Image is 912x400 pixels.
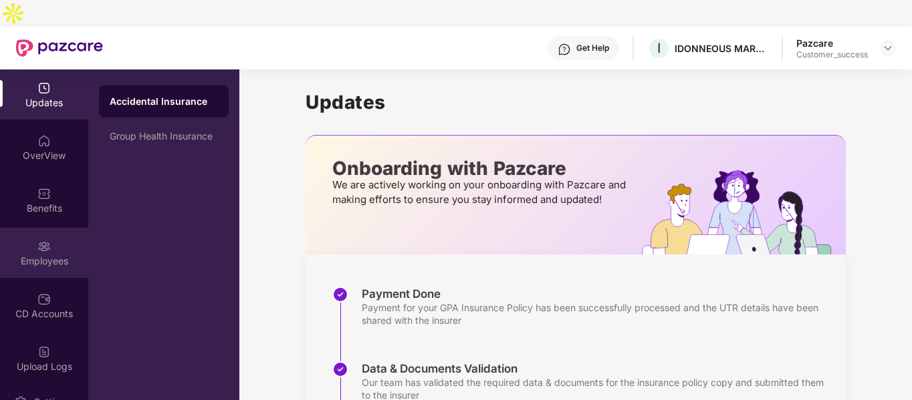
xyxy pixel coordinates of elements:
[883,43,893,53] img: svg+xml;base64,PHN2ZyBpZD0iRHJvcGRvd24tMzJ4MzIiIHhtbG5zPSJodHRwOi8vd3d3LnczLm9yZy8yMDAwL3N2ZyIgd2...
[558,43,571,56] img: svg+xml;base64,PHN2ZyBpZD0iSGVscC0zMngzMiIgeG1sbnM9Imh0dHA6Ly93d3cudzMub3JnLzIwMDAvc3ZnIiB3aWR0aD...
[576,43,609,53] div: Get Help
[675,42,768,55] div: IDONNEOUS MARKETING SERVICES PRIVATE LIMITED ( [GEOGRAPHIC_DATA])
[657,40,661,56] span: I
[16,39,103,57] img: New Pazcare Logo
[332,361,348,377] img: svg+xml;base64,PHN2ZyBpZD0iU3RlcC1Eb25lLTMyeDMyIiB4bWxucz0iaHR0cDovL3d3dy53My5vcmcvMjAwMC9zdmciIH...
[332,286,348,303] img: svg+xml;base64,PHN2ZyBpZD0iU3RlcC1Eb25lLTMyeDMyIiB4bWxucz0iaHR0cDovL3d3dy53My5vcmcvMjAwMC9zdmciIH...
[796,37,868,49] div: Pazcare
[796,49,868,60] div: Customer_success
